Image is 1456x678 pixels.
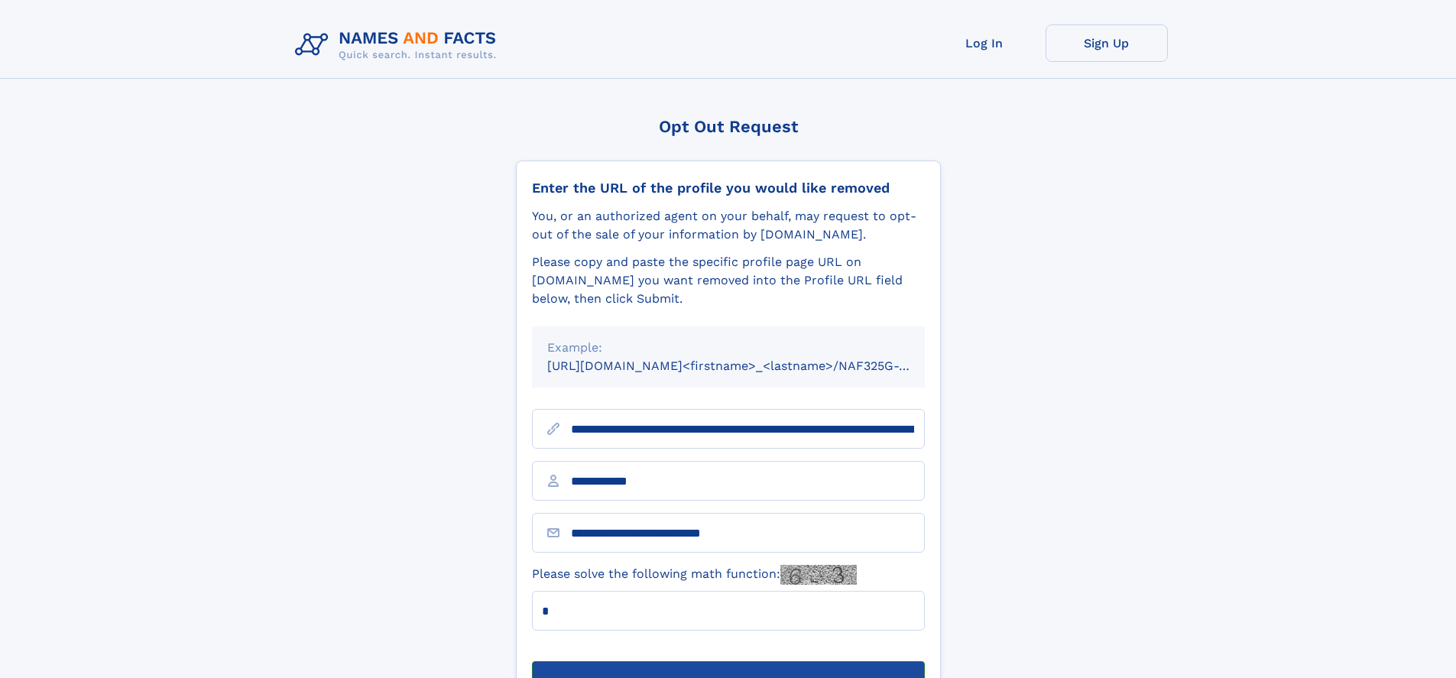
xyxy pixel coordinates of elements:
[532,180,925,196] div: Enter the URL of the profile you would like removed
[532,565,857,585] label: Please solve the following math function:
[547,358,954,373] small: [URL][DOMAIN_NAME]<firstname>_<lastname>/NAF325G-xxxxxxxx
[923,24,1046,62] a: Log In
[532,253,925,308] div: Please copy and paste the specific profile page URL on [DOMAIN_NAME] you want removed into the Pr...
[289,24,509,66] img: Logo Names and Facts
[547,339,910,357] div: Example:
[532,207,925,244] div: You, or an authorized agent on your behalf, may request to opt-out of the sale of your informatio...
[516,117,941,136] div: Opt Out Request
[1046,24,1168,62] a: Sign Up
